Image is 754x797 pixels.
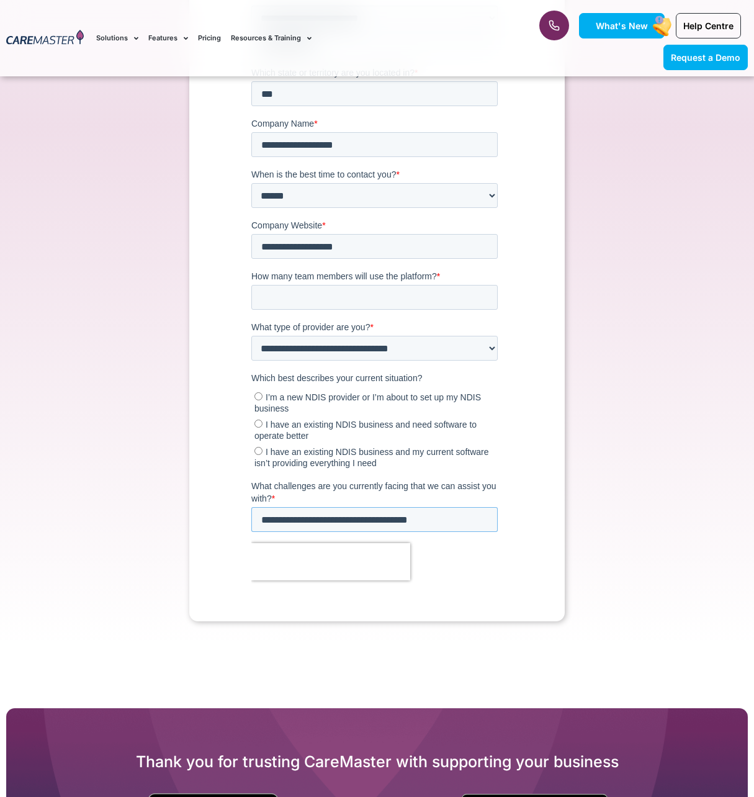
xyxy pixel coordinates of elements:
span: Help Centre [683,20,734,31]
span: Request a Demo [671,52,740,63]
a: Request a Demo [663,45,748,70]
h2: Thank you for trusting CareMaster with supporting your business [6,752,748,772]
a: Help Centre [676,13,741,38]
a: Resources & Training [231,17,312,59]
span: What's New [596,20,648,31]
a: Solutions [96,17,138,59]
img: CareMaster Logo [6,30,84,47]
a: What's New [579,13,665,38]
a: Features [148,17,188,59]
nav: Menu [96,17,481,59]
a: Pricing [198,17,221,59]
